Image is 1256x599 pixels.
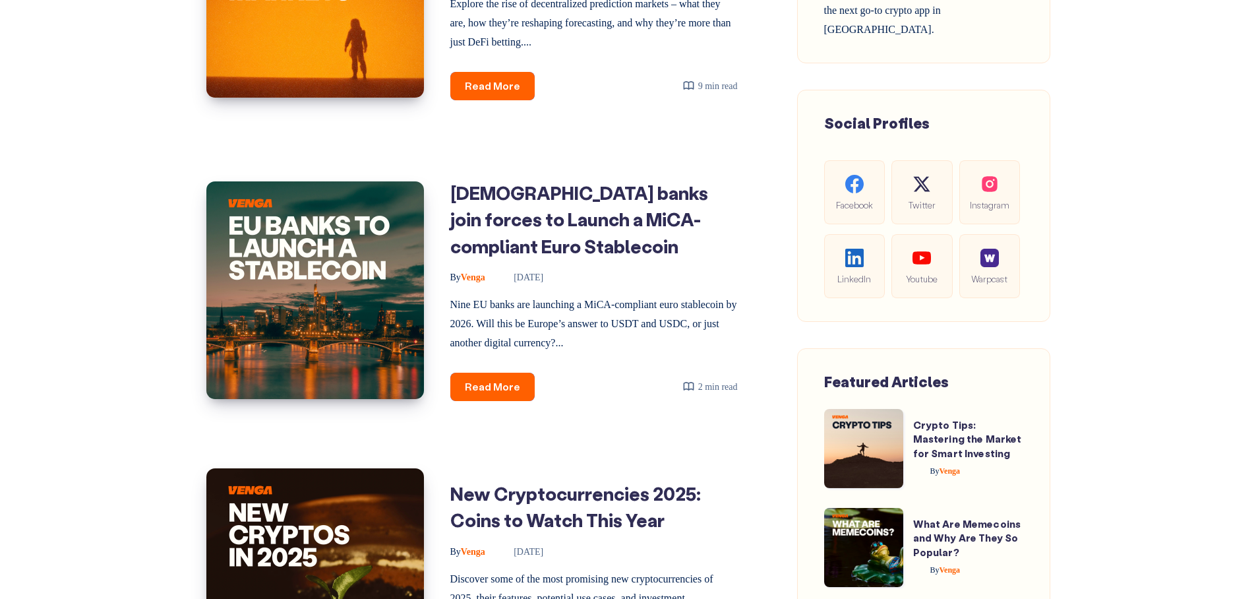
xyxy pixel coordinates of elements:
[835,271,874,286] span: LinkedIn
[450,272,488,282] a: ByVenga
[980,249,999,267] img: social-warpcast.e8a23a7ed3178af0345123c41633f860.png
[913,418,1022,460] a: Crypto Tips: Mastering the Market for Smart Investing
[902,271,942,286] span: Youtube
[930,466,940,476] span: By
[450,373,535,401] a: Read More
[450,547,461,557] span: By
[902,197,942,212] span: Twitter
[450,547,488,557] a: ByVenga
[495,547,543,557] time: [DATE]
[682,379,738,395] div: 2 min read
[891,160,952,224] a: Twitter
[450,482,701,532] a: New Cryptocurrencies 2025: Coins to Watch This Year
[450,296,738,352] p: Nine EU banks are launching a MiCA-compliant euro stablecoin by 2026. Will this be Europe’s answe...
[450,272,485,282] span: Venga
[913,565,961,575] a: ByVenga
[891,234,952,298] a: Youtube
[835,197,874,212] span: Facebook
[450,272,461,282] span: By
[930,565,940,575] span: By
[824,234,885,298] a: LinkedIn
[450,181,708,258] a: [DEMOGRAPHIC_DATA] banks join forces to Launch a MiCA-compliant Euro Stablecoin
[930,466,961,476] span: Venga
[845,249,864,267] img: social-linkedin.be646fe421ccab3a2ad91cb58bdc9694.svg
[450,547,485,557] span: Venga
[913,466,961,476] a: ByVenga
[912,249,931,267] img: social-youtube.99db9aba05279f803f3e7a4a838dfb6c.svg
[959,160,1020,224] a: Instagram
[930,565,961,575] span: Venga
[824,113,930,133] span: Social Profiles
[959,234,1020,298] a: Warpcast
[682,78,738,94] div: 9 min read
[970,271,1009,286] span: Warpcast
[913,517,1021,559] a: What Are Memecoins and Why Are They So Popular?
[970,197,1009,212] span: Instagram
[824,372,949,391] span: Featured Articles
[206,181,424,399] img: Image of: Europeans banks join forces to Launch a MiCA-compliant Euro Stablecoin
[495,272,543,282] time: [DATE]
[450,72,535,100] a: Read More
[824,160,885,224] a: Facebook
